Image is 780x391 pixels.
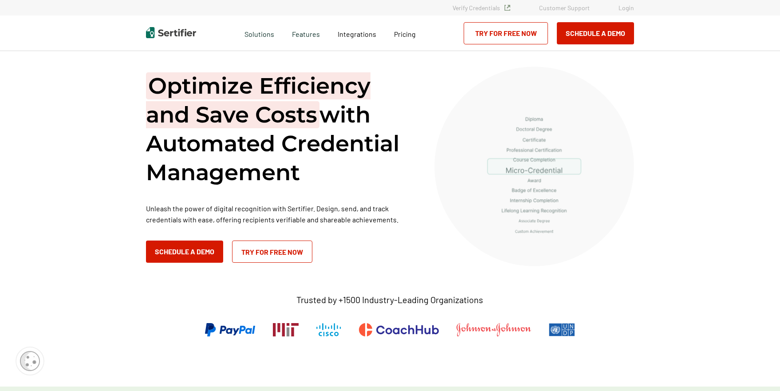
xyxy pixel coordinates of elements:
[539,4,590,12] a: Customer Support
[457,323,531,336] img: Johnson & Johnson
[549,323,575,336] img: UNDP
[146,203,412,225] p: Unleash the power of digital recognition with Sertifier. Design, send, and track credentials with...
[316,323,341,336] img: Cisco
[618,4,634,12] a: Login
[146,241,223,263] button: Schedule a Demo
[232,241,312,263] a: Try for Free Now
[504,5,510,11] img: Verified
[394,28,416,39] a: Pricing
[296,294,483,305] p: Trusted by +1500 Industry-Leading Organizations
[244,28,274,39] span: Solutions
[557,22,634,44] button: Schedule a Demo
[205,323,255,336] img: PayPal
[394,30,416,38] span: Pricing
[292,28,320,39] span: Features
[464,22,548,44] a: Try for Free Now
[338,28,376,39] a: Integrations
[20,351,40,371] img: Cookie Popup Icon
[146,27,196,38] img: Sertifier | Digital Credentialing Platform
[146,71,412,187] h1: with Automated Credential Management
[359,323,439,336] img: CoachHub
[273,323,299,336] img: Massachusetts Institute of Technology
[453,4,510,12] a: Verify Credentials
[519,219,550,223] g: Associate Degree
[146,72,370,128] span: Optimize Efficiency and Save Costs
[338,30,376,38] span: Integrations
